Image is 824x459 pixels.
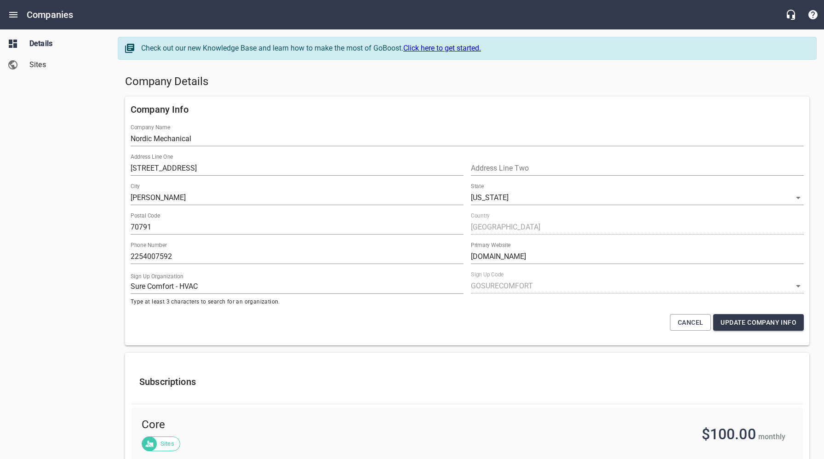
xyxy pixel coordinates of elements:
h6: Subscriptions [139,374,795,389]
span: Details [29,38,99,49]
span: Sites [155,439,180,448]
button: Open drawer [2,4,24,26]
label: Postal Code [131,213,160,218]
button: Update Company Info [713,314,804,331]
button: Support Portal [802,4,824,26]
div: Check out our new Knowledge Base and learn how to make the most of GoBoost. [141,43,807,54]
label: Country [471,213,490,218]
span: Update Company Info [721,317,796,328]
button: Live Chat [780,4,802,26]
div: Sites [142,436,180,451]
span: Sites [29,59,99,70]
input: Start typing to search organizations [131,279,463,294]
span: Cancel [678,317,703,328]
label: Phone Number [131,242,167,248]
h6: Company Info [131,102,804,117]
span: $100.00 [702,425,756,443]
h6: Companies [27,7,73,22]
span: monthly [758,432,785,441]
label: Primary Website [471,242,510,248]
label: Sign Up Code [471,272,504,277]
a: Click here to get started. [403,44,481,52]
label: Address Line One [131,154,173,160]
label: City [131,184,140,189]
span: Type at least 3 characters to search for an organization. [131,298,463,307]
button: Cancel [670,314,711,331]
span: Core [142,418,434,432]
h5: Company Details [125,75,809,89]
label: Company Name [131,125,170,130]
label: State [471,184,484,189]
